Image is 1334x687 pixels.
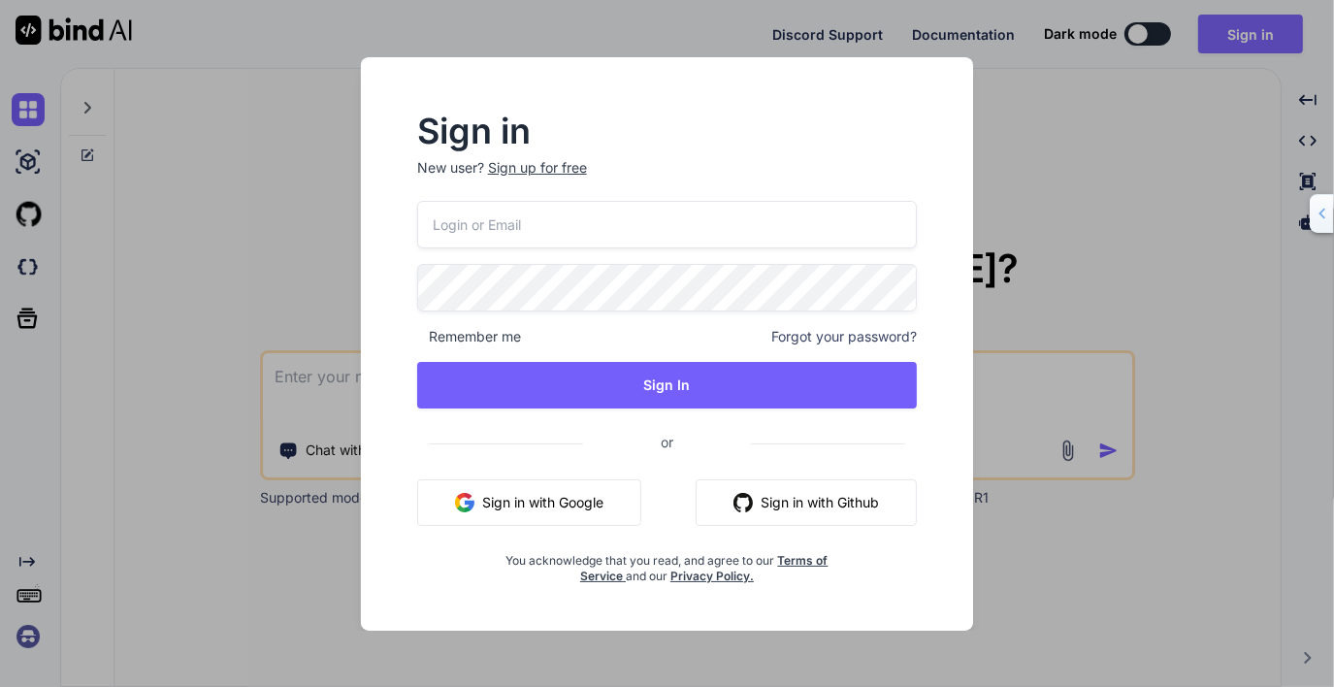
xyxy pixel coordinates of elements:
button: Sign in with Google [417,479,641,526]
h2: Sign in [417,115,918,147]
p: New user? [417,158,918,201]
input: Login or Email [417,201,918,248]
button: Sign in with Github [696,479,917,526]
span: Remember me [417,327,521,346]
img: github [733,493,753,512]
span: or [583,418,751,466]
a: Terms of Service [580,553,829,583]
span: Forgot your password? [771,327,917,346]
div: Sign up for free [488,158,587,178]
div: You acknowledge that you read, and agree to our and our [501,541,834,584]
a: Privacy Policy. [670,569,754,583]
img: google [455,493,474,512]
button: Sign In [417,362,918,409]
